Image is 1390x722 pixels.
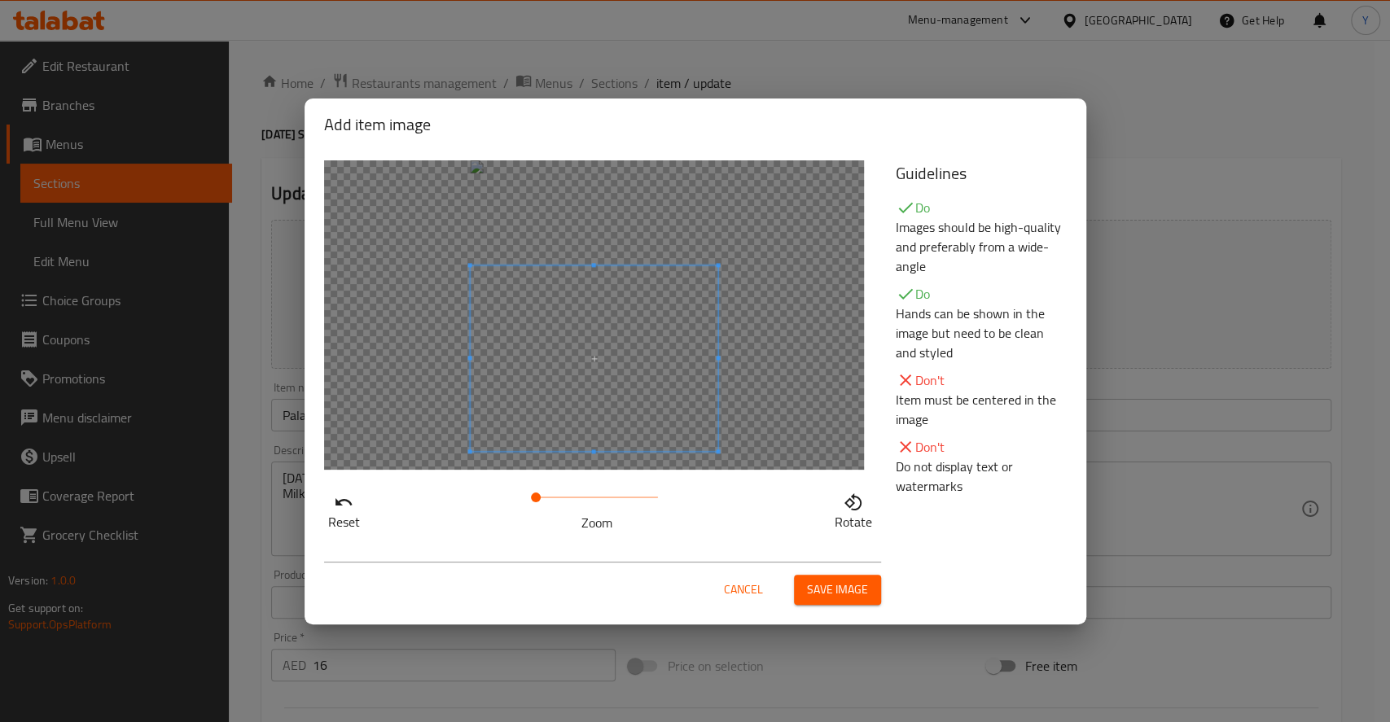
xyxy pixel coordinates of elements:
button: Cancel [717,575,770,605]
button: Save image [794,575,881,605]
p: Do [896,198,1067,217]
span: Save image [807,580,868,600]
p: Hands can be shown in the image but need to be clean and styled [896,304,1067,362]
p: Item must be centered in the image [896,390,1067,429]
button: Reset [324,488,364,529]
button: Rotate [831,488,876,529]
p: Don't [896,437,1067,457]
h2: Add item image [324,112,1067,138]
p: Images should be high-quality and preferably from a wide-angle [896,217,1067,276]
p: Don't [896,370,1067,390]
p: Do [896,284,1067,304]
span: Cancel [724,580,763,600]
p: Reset [328,512,360,532]
p: Zoom [536,513,658,532]
p: Do not display text or watermarks [896,457,1067,496]
h5: Guidelines [896,160,1067,186]
p: Rotate [835,512,872,532]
